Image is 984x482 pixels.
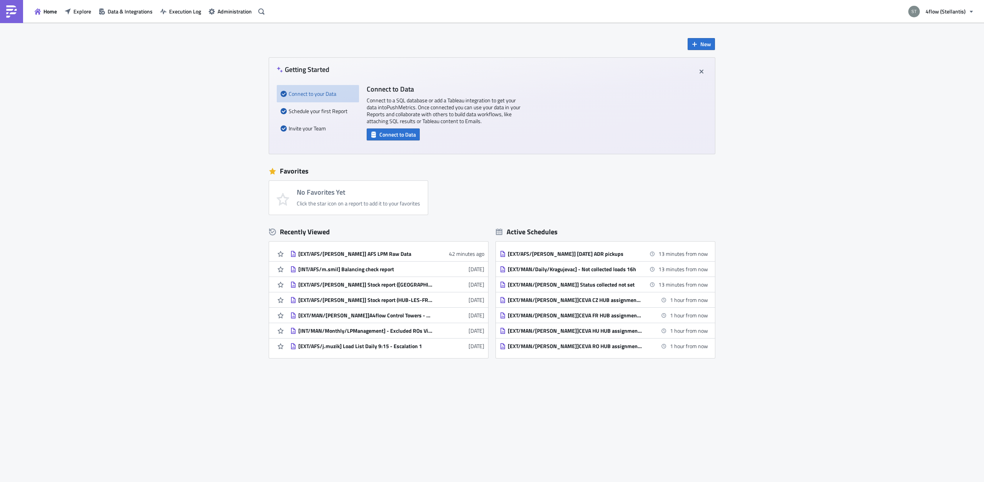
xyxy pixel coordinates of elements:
[73,7,91,15] span: Explore
[496,227,558,236] div: Active Schedules
[298,281,433,288] div: [EXT/AFS/[PERSON_NAME]] Stock report ([GEOGRAPHIC_DATA] hubs)
[500,277,708,292] a: [EXT/MAN/[PERSON_NAME]] Status collected not set13 minutes from now
[508,343,642,350] div: [EXT/MAN/[PERSON_NAME]]CEVA RO HUB assignment info Karagujevac
[297,188,420,196] h4: No Favorites Yet
[670,342,708,350] time: 2025-10-15 17:00
[31,5,61,17] button: Home
[904,3,978,20] button: 4flow (Stellantis)
[469,265,484,273] time: 2025-10-12T14:42:01Z
[367,128,420,140] button: Connect to Data
[500,323,708,338] a: [EXT/MAN/[PERSON_NAME]]CEVA HU HUB assignment info Karagujevac1 hour from now
[500,308,708,323] a: [EXT/MAN/[PERSON_NAME]]CEVA FR HUB assignment info Karagujevac1 hour from now
[500,246,708,261] a: [EXT/AFS/[PERSON_NAME]] [DATE] ADR pickups13 minutes from now
[290,277,484,292] a: [EXT/AFS/[PERSON_NAME]] Stock report ([GEOGRAPHIC_DATA] hubs)[DATE]
[508,327,642,334] div: [EXT/MAN/[PERSON_NAME]]CEVA HU HUB assignment info Karagujevac
[298,327,433,334] div: [INT/MAN/Monthly/LPManagement] - Excluded ROs Vigo
[298,266,433,273] div: [INT/AFS/m.smil] Balancing check report
[290,292,484,307] a: [EXT/AFS/[PERSON_NAME]] Stock report (HUB-LES-FR13)[DATE]
[218,7,252,15] span: Administration
[379,130,416,138] span: Connect to Data
[500,339,708,354] a: [EXT/MAN/[PERSON_NAME]]CEVA RO HUB assignment info Karagujevac1 hour from now
[508,312,642,319] div: [EXT/MAN/[PERSON_NAME]]CEVA FR HUB assignment info Karagujevac
[670,311,708,319] time: 2025-10-15 17:00
[500,262,708,277] a: [EXT/MAN/Daily/Kragujevac] - Not collected loads 16h13 minutes from now
[298,343,433,350] div: [EXT/AFS/j.muzik] Load List Daily 9:15 - Escalation 1
[367,97,520,125] p: Connect to a SQL database or add a Tableau integration to get your data into PushMetrics . Once c...
[508,266,642,273] div: [EXT/MAN/Daily/Kragujevac] - Not collected loads 16h
[281,85,355,102] div: Connect to your Data
[290,339,484,354] a: [EXT/AFS/j.muzik] Load List Daily 9:15 - Escalation 1[DATE]
[449,250,484,258] time: 2025-10-15T13:04:53Z
[95,5,156,17] button: Data & Integrations
[298,297,433,304] div: [EXT/AFS/[PERSON_NAME]] Stock report (HUB-LES-FR13)
[298,312,433,319] div: [EXT/MAN/[PERSON_NAME]]A4flow Control Towers - Monthly all ticket Report
[508,250,642,257] div: [EXT/AFS/[PERSON_NAME]] [DATE] ADR pickups
[926,7,966,15] span: 4flow (Stellantis)
[700,40,711,48] span: New
[290,308,484,323] a: [EXT/MAN/[PERSON_NAME]]A4flow Control Towers - Monthly all ticket Report[DATE]
[469,280,484,289] time: 2025-10-08T12:32:28Z
[908,5,921,18] img: Avatar
[670,327,708,335] time: 2025-10-15 17:00
[290,323,484,338] a: [INT/MAN/Monthly/LPManagement] - Excluded ROs Vigo[DATE]
[169,7,201,15] span: Execution Log
[269,226,488,238] div: Recently Viewed
[469,342,484,350] time: 2025-10-02T07:40:56Z
[298,250,433,257] div: [EXT/AFS/[PERSON_NAME]] AFS LPM Raw Data
[658,250,708,258] time: 2025-10-15 16:00
[290,262,484,277] a: [INT/AFS/m.smil] Balancing check report[DATE]
[658,265,708,273] time: 2025-10-15 16:00
[108,7,153,15] span: Data & Integrations
[670,296,708,304] time: 2025-10-15 17:00
[61,5,95,17] button: Explore
[500,292,708,307] a: [EXT/MAN/[PERSON_NAME]]CEVA CZ HUB assignment info Karagujevac1 hour from now
[156,5,205,17] button: Execution Log
[43,7,57,15] span: Home
[367,130,420,138] a: Connect to Data
[469,327,484,335] time: 2025-10-03T10:57:37Z
[290,246,484,261] a: [EXT/AFS/[PERSON_NAME]] AFS LPM Raw Data42 minutes ago
[5,5,18,18] img: PushMetrics
[281,102,355,120] div: Schedule your first Report
[469,296,484,304] time: 2025-10-08T12:32:09Z
[277,65,329,73] h4: Getting Started
[658,280,708,289] time: 2025-10-15 16:00
[205,5,256,17] button: Administration
[508,281,642,288] div: [EXT/MAN/[PERSON_NAME]] Status collected not set
[281,120,355,137] div: Invite your Team
[688,38,715,50] button: New
[508,297,642,304] div: [EXT/MAN/[PERSON_NAME]]CEVA CZ HUB assignment info Karagujevac
[269,165,715,177] div: Favorites
[469,311,484,319] time: 2025-10-07T07:25:53Z
[367,85,520,93] h4: Connect to Data
[297,200,420,207] div: Click the star icon on a report to add it to your favorites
